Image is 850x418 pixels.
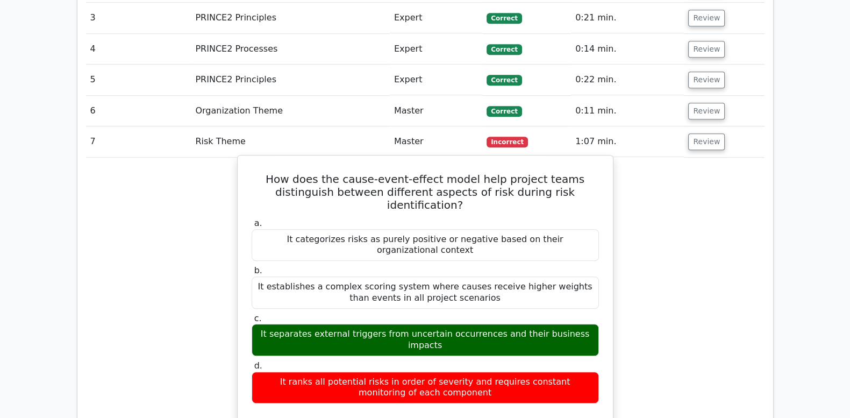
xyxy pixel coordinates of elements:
[487,13,522,24] span: Correct
[571,3,684,33] td: 0:21 min.
[390,65,482,95] td: Expert
[487,137,528,147] span: Incorrect
[571,65,684,95] td: 0:22 min.
[571,34,684,65] td: 0:14 min.
[688,41,725,58] button: Review
[191,3,390,33] td: PRINCE2 Principles
[688,72,725,88] button: Review
[390,34,482,65] td: Expert
[86,3,191,33] td: 3
[390,126,482,157] td: Master
[252,324,599,356] div: It separates external triggers from uncertain occurrences and their business impacts
[252,277,599,309] div: It establishes a complex scoring system where causes receive higher weights than events in all pr...
[390,96,482,126] td: Master
[191,126,390,157] td: Risk Theme
[487,106,522,117] span: Correct
[254,360,262,371] span: d.
[254,218,262,228] span: a.
[251,173,600,211] h5: How does the cause-event-effect model help project teams distinguish between different aspects of...
[487,75,522,86] span: Correct
[688,103,725,119] button: Review
[252,229,599,261] div: It categorizes risks as purely positive or negative based on their organizational context
[191,34,390,65] td: PRINCE2 Processes
[86,34,191,65] td: 4
[254,265,262,275] span: b.
[191,96,390,126] td: Organization Theme
[254,313,262,323] span: c.
[191,65,390,95] td: PRINCE2 Principles
[86,65,191,95] td: 5
[252,372,599,404] div: It ranks all potential risks in order of severity and requires constant monitoring of each component
[86,126,191,157] td: 7
[571,126,684,157] td: 1:07 min.
[571,96,684,126] td: 0:11 min.
[390,3,482,33] td: Expert
[487,44,522,55] span: Correct
[86,96,191,126] td: 6
[688,133,725,150] button: Review
[688,10,725,26] button: Review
